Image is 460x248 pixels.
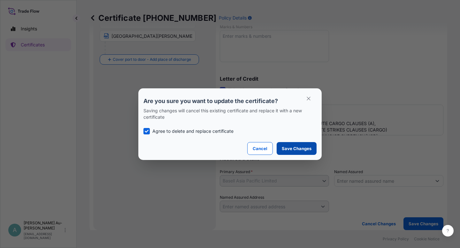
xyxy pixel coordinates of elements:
[277,142,317,155] button: Save Changes
[143,108,317,120] p: Saving changes will cancel this existing certificate and replace it with a new certificate
[253,145,267,152] p: Cancel
[143,97,317,105] p: Are you sure you want to update the certificate?
[282,145,311,152] p: Save Changes
[152,128,234,134] p: Agree to delete and replace certificate
[247,142,273,155] button: Cancel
